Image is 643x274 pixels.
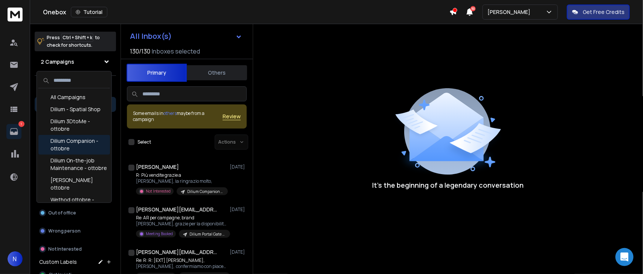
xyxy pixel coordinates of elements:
p: Not Interested [146,188,171,194]
button: Tutorial [71,7,107,17]
p: [DATE] [230,249,247,255]
p: Press to check for shortcuts. [47,34,100,49]
p: Wrong person [48,228,81,234]
span: Review [223,113,241,120]
p: [PERSON_NAME], la ringrazio molto, [136,178,226,184]
div: Open Intercom Messenger [616,248,634,266]
div: Dilium On-the-job Maintenance - ottobre [38,155,110,174]
p: [PERSON_NAME], grazie per la disponibilità. Confermiamo [136,221,226,227]
p: Re: AR per campagne, brand [136,215,226,221]
p: Dilium Companion - ottobre [187,189,223,194]
h1: [PERSON_NAME] [136,163,179,171]
p: Dilium Portal Gate - agenzie di marketing [189,231,226,237]
p: It’s the beginning of a legendary conversation [373,180,524,190]
h1: [PERSON_NAME][EMAIL_ADDRESS][DOMAIN_NAME] [136,248,219,256]
div: [PERSON_NAME] ottobre [38,174,110,194]
span: 50 [470,6,476,11]
div: Dilium Companion - ottobre [38,135,110,155]
h1: [PERSON_NAME][EMAIL_ADDRESS][DOMAIN_NAME] [136,206,219,213]
span: others [163,110,177,116]
span: Ctrl + Shift + k [61,33,93,42]
p: Out of office [48,210,76,216]
span: 130 / 130 [130,47,150,56]
p: Meeting Booked [146,231,173,237]
div: All Campaigns [38,91,110,103]
p: 1 [18,121,24,127]
div: Dilium - Spatial Shop [38,103,110,115]
h1: All Inbox(s) [130,32,172,40]
h1: 2 Campaigns [41,58,74,66]
span: N [8,251,23,266]
div: Some emails in maybe from a campaign [133,110,223,122]
div: Wethod ottobre - marketing [38,194,110,213]
p: R: Più vendite grazie a [136,172,226,178]
button: Primary [127,64,187,82]
label: Select [137,139,151,145]
div: Dilium 3DtoMe - ottobre [38,115,110,135]
h3: Inboxes selected [152,47,200,56]
button: Others [187,64,247,81]
p: [PERSON_NAME] [487,8,533,16]
p: Re: R: R: [EXT] [PERSON_NAME], [136,257,226,263]
p: [DATE] [230,207,247,213]
p: Not Interested [48,246,82,252]
p: [PERSON_NAME], confermiamo con piacere l’incontro [136,263,226,269]
p: Get Free Credits [583,8,625,16]
p: [DATE] [230,164,247,170]
div: Onebox [43,7,449,17]
h3: Filters [35,82,116,92]
h3: Custom Labels [39,258,77,266]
